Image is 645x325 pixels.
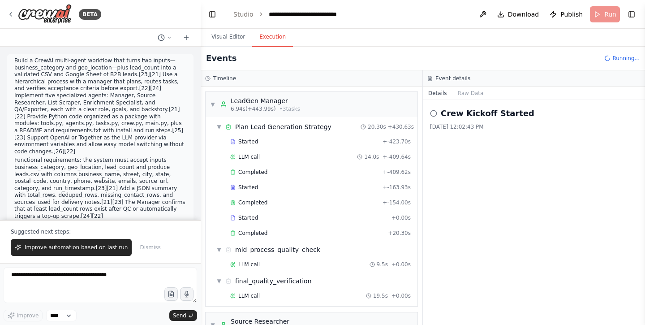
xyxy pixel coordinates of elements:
nav: breadcrumb [233,10,337,19]
span: 20.30s [368,123,386,130]
div: BETA [79,9,101,20]
span: + -409.64s [383,153,411,160]
span: LLM call [238,292,260,299]
button: Download [494,6,543,22]
button: Improve [4,310,43,321]
span: 9.5s [377,261,388,268]
img: Logo [18,4,72,24]
span: + -163.93s [383,184,411,191]
span: + 430.63s [388,123,414,130]
span: + 20.30s [388,230,411,237]
button: Improve automation based on last run [11,239,132,256]
span: Completed [238,230,267,237]
span: LLM call [238,153,260,160]
span: Improve automation based on last run [25,244,128,251]
p: Functional requirements: the system must accept inputs business_category, geo_location, lead_coun... [14,157,186,220]
button: Publish [546,6,586,22]
span: ▼ [216,277,222,285]
button: Raw Data [452,87,489,100]
span: + -423.70s [383,138,411,145]
span: Dismiss [140,244,160,251]
span: 14.0s [364,153,379,160]
span: Publish [560,10,583,19]
span: Started [238,138,258,145]
button: Dismiss [135,239,165,256]
button: Visual Editor [204,28,252,47]
span: • 3 task s [279,105,300,113]
span: LLM call [238,261,260,268]
button: Show right sidebar [625,8,638,21]
span: + 0.00s [391,261,411,268]
span: ▼ [216,246,222,253]
button: Details [423,87,452,100]
span: 19.5s [373,292,388,299]
span: ▼ [216,123,222,130]
span: + 0.00s [391,292,411,299]
a: Studio [233,11,254,18]
div: [DATE] 12:02:43 PM [430,123,638,130]
button: Start a new chat [179,32,193,43]
span: Running... [612,55,640,62]
span: Send [173,312,186,319]
button: Switch to previous chat [154,32,176,43]
button: Upload files [164,287,178,301]
span: 6.94s (+443.99s) [231,105,276,113]
span: Completed [238,199,267,206]
div: LeadGen Manager [231,96,300,105]
p: Suggested next steps: [11,228,190,235]
button: Execution [252,28,293,47]
button: Hide left sidebar [206,8,219,21]
span: Started [238,214,258,221]
span: Download [508,10,539,19]
h2: Crew Kickoff Started [441,107,534,120]
h3: Event details [435,75,470,82]
span: + 0.00s [391,214,411,221]
span: + -409.62s [383,169,411,176]
h2: Events [206,52,236,65]
span: + -154.00s [383,199,411,206]
button: Click to speak your automation idea [180,287,193,301]
div: final_quality_verification [235,277,312,286]
div: mid_process_quality_check [235,245,320,254]
div: Plan Lead Generation Strategy [235,122,331,131]
h3: Timeline [213,75,236,82]
span: ▼ [210,101,215,108]
span: Started [238,184,258,191]
span: Completed [238,169,267,176]
p: Build a CrewAI multi‑agent workflow that turns two inputs—business_category and geo_location—plus... [14,57,186,155]
span: Improve [17,312,39,319]
button: Send [169,310,197,321]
